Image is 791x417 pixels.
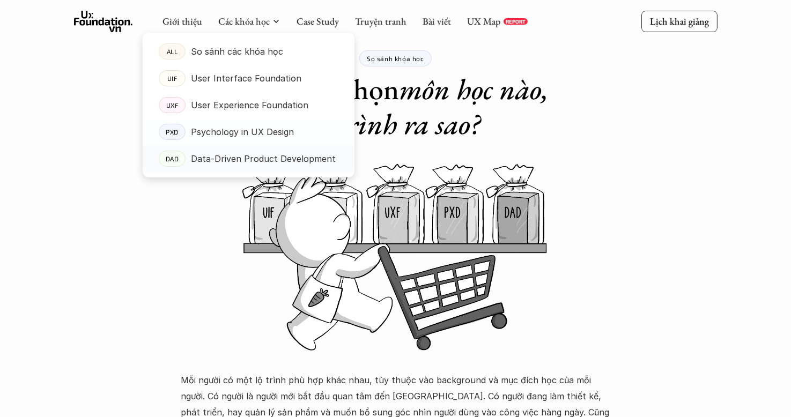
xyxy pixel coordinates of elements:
[218,15,270,27] a: Các khóa học
[143,92,354,118] a: UXFUser Experience Foundation
[162,15,202,27] a: Giới thiệu
[297,15,339,27] a: Case Study
[143,145,354,172] a: DADData-Driven Product Development
[143,65,354,92] a: UIFUser Interface Foundation
[143,38,354,65] a: ALLSo sánh các khóa học
[650,15,709,27] p: Lịch khai giảng
[230,72,562,142] h1: Nên lựa chọn
[166,128,179,136] p: PXD
[191,151,336,167] p: Data-Driven Product Development
[355,15,406,27] a: Truyện tranh
[143,118,354,145] a: PXDPsychology in UX Design
[166,48,178,55] p: ALL
[191,70,301,86] p: User Interface Foundation
[311,70,556,143] em: môn học nào, lộ trình ra sao?
[167,75,177,82] p: UIF
[191,97,308,113] p: User Experience Foundation
[166,101,178,109] p: UXF
[506,18,526,25] p: REPORT
[641,11,718,32] a: Lịch khai giảng
[467,15,501,27] a: UX Map
[423,15,451,27] a: Bài viết
[367,55,424,62] p: So sánh khóa học
[191,124,294,140] p: Psychology in UX Design
[165,155,179,162] p: DAD
[191,43,283,59] p: So sánh các khóa học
